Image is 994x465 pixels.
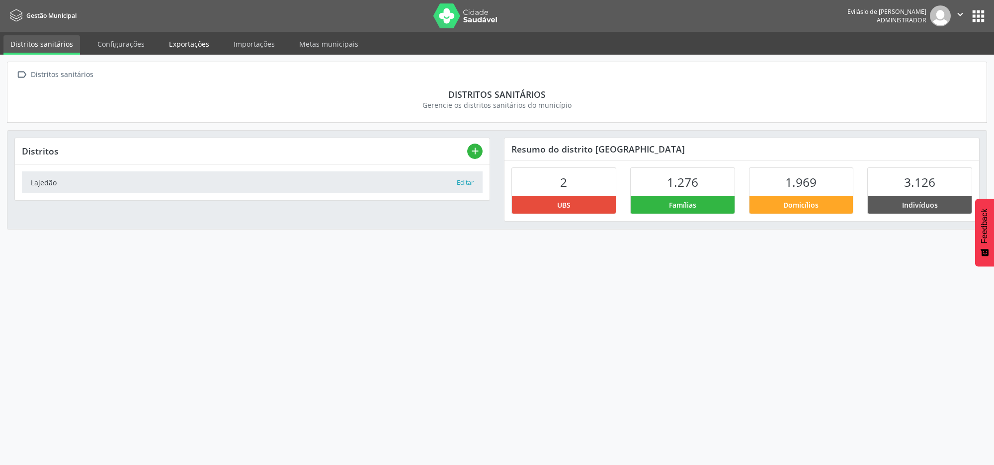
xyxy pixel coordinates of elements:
button:  [951,5,970,26]
span: UBS [557,200,571,210]
a: Importações [227,35,282,53]
div: Lajedão [31,177,456,188]
a: Configurações [90,35,152,53]
div: Distritos [22,146,467,156]
a: Exportações [162,35,216,53]
div: Evilásio de [PERSON_NAME] [847,7,926,16]
span: Feedback [980,209,989,243]
span: Administrador [877,16,926,24]
div: Gerencie os distritos sanitários do município [21,100,973,110]
span: Gestão Municipal [26,11,77,20]
span: 1.969 [785,174,817,190]
div: Distritos sanitários [21,89,973,100]
span: Indivíduos [902,200,938,210]
i:  [955,9,966,20]
a: Distritos sanitários [3,35,80,55]
span: 3.126 [904,174,935,190]
a: Metas municipais [292,35,365,53]
div: Distritos sanitários [29,68,95,82]
div: Resumo do distrito [GEOGRAPHIC_DATA] [504,138,979,160]
button: Feedback - Mostrar pesquisa [975,199,994,266]
button: Editar [456,178,474,188]
span: 1.276 [667,174,698,190]
img: img [930,5,951,26]
a: Gestão Municipal [7,7,77,24]
button: apps [970,7,987,25]
i:  [14,68,29,82]
a: Lajedão Editar [22,171,483,193]
span: Famílias [669,200,696,210]
a:  Distritos sanitários [14,68,95,82]
span: 2 [560,174,567,190]
span: Domicílios [783,200,819,210]
i: add [470,146,481,156]
button: add [467,144,483,159]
